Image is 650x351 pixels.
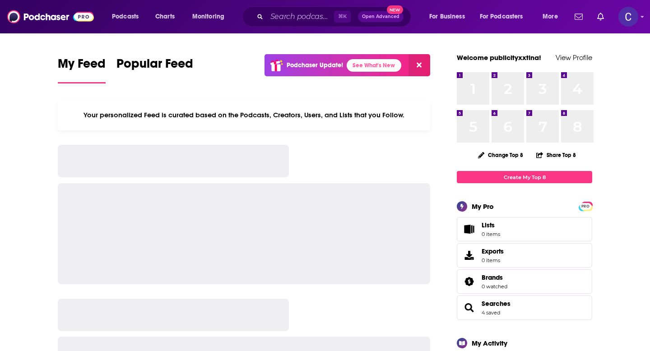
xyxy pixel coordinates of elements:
div: My Activity [472,339,507,347]
span: Podcasts [112,10,139,23]
a: See What's New [347,59,401,72]
span: Exports [460,249,478,262]
input: Search podcasts, credits, & more... [267,9,334,24]
a: Create My Top 8 [457,171,592,183]
div: Search podcasts, credits, & more... [251,6,420,27]
div: Your personalized Feed is curated based on the Podcasts, Creators, Users, and Lists that you Follow. [58,100,430,130]
span: New [387,5,403,14]
span: Exports [482,247,504,255]
a: Charts [149,9,180,24]
span: Open Advanced [362,14,399,19]
span: Popular Feed [116,56,193,77]
button: Change Top 8 [473,149,529,161]
a: Show notifications dropdown [571,9,586,24]
span: Lists [460,223,478,236]
span: 0 items [482,257,504,263]
button: Show profile menu [618,7,638,27]
span: More [543,10,558,23]
a: Brands [482,273,507,282]
a: Welcome publicityxxtina! [457,53,541,62]
span: Brands [482,273,503,282]
span: Monitoring [192,10,224,23]
a: View Profile [556,53,592,62]
a: Searches [482,300,511,308]
a: Show notifications dropdown [594,9,608,24]
a: Popular Feed [116,56,193,83]
a: 0 watched [482,283,507,290]
span: Brands [457,269,592,294]
span: 0 items [482,231,500,237]
a: My Feed [58,56,106,83]
span: Lists [482,221,495,229]
a: Brands [460,275,478,288]
img: Podchaser - Follow, Share and Rate Podcasts [7,8,94,25]
a: 4 saved [482,309,500,316]
button: Open AdvancedNew [358,11,404,22]
a: PRO [580,203,591,209]
a: Searches [460,301,478,314]
button: open menu [186,9,236,24]
button: open menu [474,9,536,24]
button: open menu [536,9,569,24]
span: ⌘ K [334,11,351,23]
img: User Profile [618,7,638,27]
button: open menu [106,9,150,24]
span: Searches [457,296,592,320]
button: open menu [423,9,476,24]
span: For Business [429,10,465,23]
p: Podchaser Update! [287,61,343,69]
span: PRO [580,203,591,210]
a: Lists [457,217,592,241]
span: My Feed [58,56,106,77]
span: Charts [155,10,175,23]
span: Lists [482,221,500,229]
span: For Podcasters [480,10,523,23]
span: Logged in as publicityxxtina [618,7,638,27]
a: Exports [457,243,592,268]
button: Share Top 8 [536,146,576,164]
div: My Pro [472,202,494,211]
